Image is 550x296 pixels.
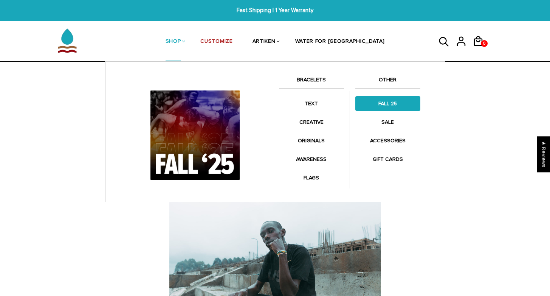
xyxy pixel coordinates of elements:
[200,22,232,62] a: CUSTOMIZE
[48,101,64,108] a: Home
[253,22,276,62] a: ARTIKEN
[170,6,381,15] span: Fast Shipping | 1 Year Warranty
[355,115,420,129] a: SALE
[166,22,181,62] a: SHOP
[279,170,344,185] a: FLAGS
[65,101,67,108] span: /
[355,96,420,111] a: FALL 25
[481,38,487,49] span: 0
[473,49,490,50] a: 0
[68,101,87,108] span: Search
[279,152,344,167] a: AWARENESS
[279,115,344,129] a: CREATIVE
[48,150,502,158] h2: Other results
[537,136,550,172] div: Click to open Judge.me floating reviews tab
[48,125,502,134] p: 1 result for 'tokyo'
[355,75,420,88] a: OTHER
[355,133,420,148] a: ACCESSORIES
[279,133,344,148] a: ORIGINALS
[295,22,385,62] a: WATER FOR [GEOGRAPHIC_DATA]
[37,77,513,97] h1: Search results
[279,96,344,111] a: TEXT
[279,75,344,88] a: BRACELETS
[355,152,420,167] a: GIFT CARDS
